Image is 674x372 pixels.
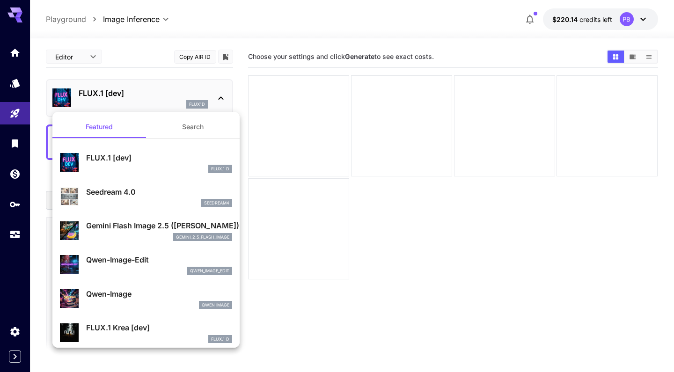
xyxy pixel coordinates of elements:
p: FLUX.1 Krea [dev] [86,322,232,333]
button: Search [146,116,240,138]
div: Gemini Flash Image 2.5 ([PERSON_NAME])gemini_2_5_flash_image [60,216,232,245]
p: Qwen Image [202,302,229,308]
div: Seedream 4.0seedream4 [60,182,232,211]
p: Gemini Flash Image 2.5 ([PERSON_NAME]) [86,220,232,231]
p: Qwen-Image-Edit [86,254,232,265]
div: Qwen-Image-Editqwen_image_edit [60,250,232,279]
p: Seedream 4.0 [86,186,232,197]
div: FLUX.1 Krea [dev]FLUX.1 D [60,318,232,347]
div: Qwen-ImageQwen Image [60,284,232,313]
p: FLUX.1 [dev] [86,152,232,163]
button: Featured [52,116,146,138]
p: FLUX.1 D [211,166,229,172]
div: FLUX.1 [dev]FLUX.1 D [60,148,232,177]
p: seedream4 [204,200,229,206]
p: gemini_2_5_flash_image [176,234,229,241]
p: FLUX.1 D [211,336,229,343]
p: Qwen-Image [86,288,232,299]
p: qwen_image_edit [190,268,229,274]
